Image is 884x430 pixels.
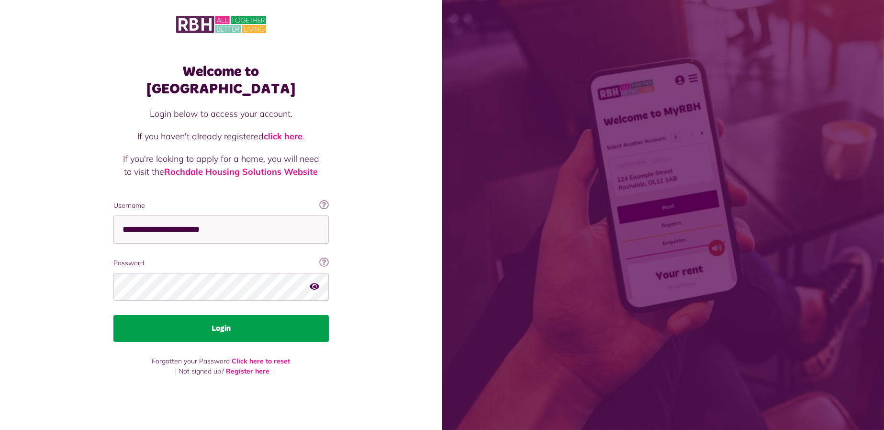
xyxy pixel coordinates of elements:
a: Rochdale Housing Solutions Website [164,166,318,177]
span: Forgotten your Password [152,357,230,365]
img: MyRBH [176,14,266,34]
p: Login below to access your account. [123,107,319,120]
h1: Welcome to [GEOGRAPHIC_DATA] [113,63,329,98]
p: If you're looking to apply for a home, you will need to visit the [123,152,319,178]
label: Username [113,201,329,211]
a: Click here to reset [232,357,290,365]
button: Login [113,315,329,342]
span: Not signed up? [179,367,224,375]
label: Password [113,258,329,268]
a: click here [264,131,302,142]
a: Register here [226,367,269,375]
p: If you haven't already registered . [123,130,319,143]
